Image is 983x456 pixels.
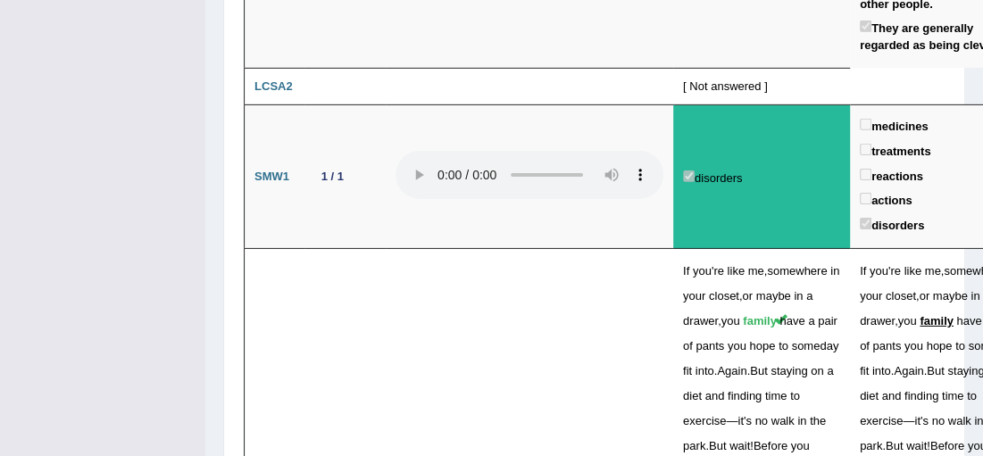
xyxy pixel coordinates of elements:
[886,439,904,452] span: But
[673,105,850,249] td: disorders
[860,414,903,427] span: exercise
[806,289,812,303] span: a
[254,79,293,93] b: LCSA2
[860,189,912,210] label: actions
[967,389,977,402] span: to
[860,140,930,161] label: treatments
[771,364,807,377] span: staying
[860,214,924,235] label: disorders
[748,264,764,278] span: me
[728,389,762,402] span: finding
[860,218,871,229] input: disorders
[743,314,777,327] span: family
[906,439,927,452] span: wait
[860,364,869,377] span: fit
[693,264,712,278] span: you
[729,439,750,452] span: wait
[818,314,837,327] span: pair
[860,144,871,155] input: treatments
[728,339,746,352] span: you
[749,339,775,352] span: hope
[922,414,929,427] span: s
[870,264,888,278] span: you
[713,264,724,278] span: re
[771,414,795,427] span: walk
[750,364,768,377] span: But
[860,439,882,452] span: park
[860,21,871,32] input: They are generally regarded as being clever.
[860,389,879,402] span: diet
[860,119,871,130] input: medicines
[811,364,823,377] span: on
[898,314,917,327] span: you
[925,264,941,278] span: me
[914,414,921,427] span: it
[971,289,979,303] span: in
[754,439,787,452] span: Before
[926,339,952,352] span: hope
[860,165,923,186] label: reactions
[709,289,739,303] span: closet
[683,264,689,278] span: If
[948,414,971,427] span: walk
[683,289,705,303] span: your
[705,389,725,402] span: and
[709,439,727,452] span: But
[872,364,891,377] span: into
[956,314,981,327] span: have
[860,289,882,303] span: your
[930,439,964,452] span: Before
[920,314,954,327] span: family
[942,389,964,402] span: time
[779,339,788,352] span: to
[746,414,752,427] span: s
[808,314,814,327] span: a
[790,389,800,402] span: to
[860,339,870,352] span: of
[904,389,938,402] span: finding
[696,364,714,377] span: into
[683,79,840,95] div: [ Not answered ]
[894,364,923,377] span: Again
[254,170,289,183] b: SMW1
[737,414,744,427] span: it
[886,289,916,303] span: closet
[890,264,901,278] span: re
[754,414,767,427] span: no
[717,364,746,377] span: Again
[860,169,871,180] input: reactions
[756,289,791,303] span: maybe
[927,364,945,377] span: But
[765,389,787,402] span: time
[860,264,866,278] span: If
[791,339,838,352] span: someday
[830,264,839,278] span: in
[933,289,968,303] span: maybe
[767,264,827,278] span: somewhere
[797,414,806,427] span: in
[872,339,901,352] span: pants
[683,364,692,377] span: fit
[683,339,693,352] span: of
[683,314,718,327] span: drawer
[827,364,833,377] span: a
[955,339,965,352] span: to
[683,439,705,452] span: park
[974,414,983,427] span: in
[860,193,871,204] input: actions
[721,314,740,327] span: you
[810,414,826,427] span: the
[882,389,902,402] span: and
[779,314,804,327] span: have
[860,115,929,136] label: medicines
[314,168,351,187] div: 1 / 1
[904,264,921,278] span: like
[931,414,944,427] span: no
[919,289,929,303] span: or
[683,414,726,427] span: exercise
[727,264,745,278] span: like
[860,314,895,327] span: drawer
[904,339,923,352] span: you
[683,389,702,402] span: diet
[742,289,753,303] span: or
